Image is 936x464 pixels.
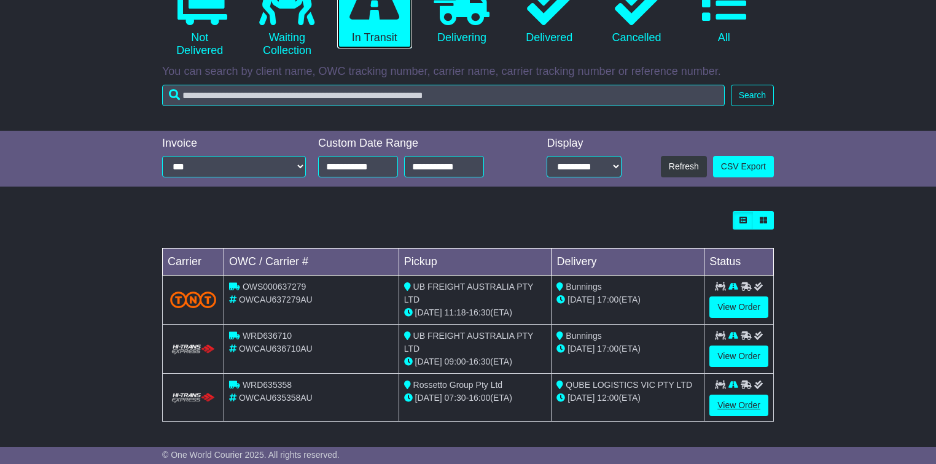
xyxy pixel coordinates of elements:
div: (ETA) [556,392,699,404]
span: Rossetto Group Pty Ltd [413,380,503,390]
div: Custom Date Range [318,137,514,150]
span: [DATE] [415,393,442,403]
span: [DATE] [567,295,595,304]
td: Delivery [552,249,704,276]
td: Carrier [163,249,224,276]
span: 16:30 [469,357,490,366]
span: 17:00 [597,344,618,354]
span: 12:00 [597,393,618,403]
span: © One World Courier 2025. All rights reserved. [162,450,340,460]
span: [DATE] [567,393,595,403]
span: Bunnings [566,282,601,292]
span: [DATE] [415,357,442,366]
a: CSV Export [713,156,774,177]
div: (ETA) [556,293,699,306]
td: Pickup [399,249,552,276]
div: - (ETA) [404,355,547,368]
span: 07:30 [445,393,466,403]
span: OWCAU637279AU [239,295,313,304]
span: OWS000637279 [243,282,306,292]
td: OWC / Carrier # [224,249,399,276]
div: (ETA) [556,342,699,355]
span: QUBE LOGISTICS VIC PTY LTD [566,380,692,390]
span: [DATE] [415,307,442,317]
span: UB FREIGHT AUSTRALIA PTY LTD [404,282,533,304]
span: 16:00 [469,393,490,403]
span: 16:30 [469,307,490,317]
a: View Order [709,395,768,416]
span: [DATE] [567,344,595,354]
div: - (ETA) [404,306,547,319]
a: View Order [709,296,768,318]
span: WRD635358 [243,380,292,390]
span: OWCAU635358AU [239,393,313,403]
span: WRD636710 [243,331,292,341]
p: You can search by client name, OWC tracking number, carrier name, carrier tracking number or refe... [162,65,774,79]
div: Display [547,137,622,150]
button: Refresh [661,156,707,177]
a: View Order [709,346,768,367]
img: HiTrans.png [170,344,216,355]
img: HiTrans.png [170,392,216,404]
span: UB FREIGHT AUSTRALIA PTY LTD [404,331,533,354]
td: Status [704,249,774,276]
span: 17:00 [597,295,618,304]
div: Invoice [162,137,306,150]
button: Search [731,85,774,106]
span: 11:18 [445,307,466,317]
span: OWCAU636710AU [239,344,313,354]
img: TNT_Domestic.png [170,292,216,308]
span: Bunnings [566,331,601,341]
div: - (ETA) [404,392,547,404]
span: 09:00 [445,357,466,366]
